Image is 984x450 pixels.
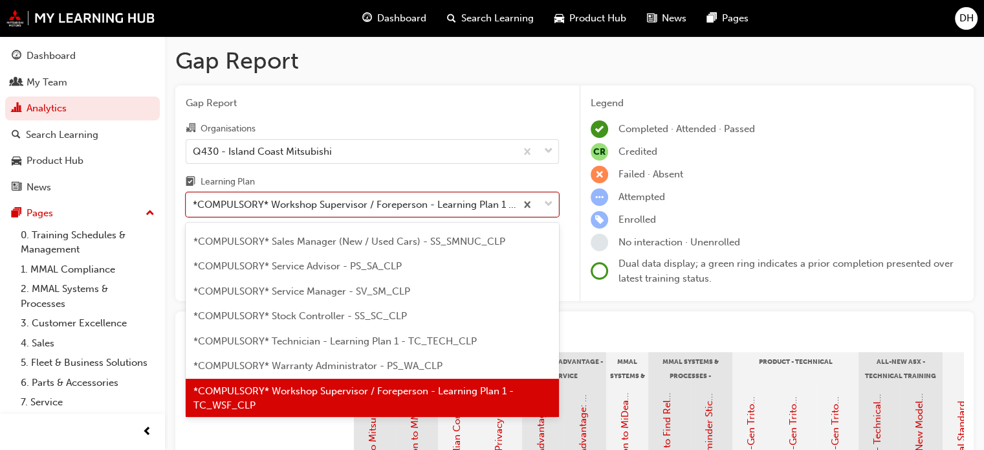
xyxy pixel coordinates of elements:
div: Dashboard [27,49,76,63]
span: Dashboard [377,11,426,26]
a: Product Hub [5,149,160,173]
div: *COMPULSORY* Workshop Supervisor / Foreperson - Learning Plan 1 - TC_WSF_CLP [193,197,517,212]
div: ALL-NEW ASX - Technical Training [858,352,943,385]
a: Search Learning [5,123,160,147]
div: Pages [27,206,53,221]
div: Diamond Advantage - Service [522,352,606,385]
span: Credited [618,146,657,157]
span: down-icon [544,143,553,160]
button: DashboardMy TeamAnalyticsSearch LearningProduct HubNews [5,41,160,201]
div: Legend [591,96,963,111]
span: Pages [722,11,749,26]
div: Learning Plan [201,175,255,188]
span: News [662,11,686,26]
a: My Team [5,71,160,95]
span: pages-icon [707,10,717,27]
a: 2. MMAL Systems & Processes [16,279,160,313]
span: No interaction · Unenrolled [618,236,740,248]
a: car-iconProduct Hub [544,5,637,32]
a: pages-iconPages [697,5,759,32]
div: MMAL Systems & Processes - Technical [648,352,732,385]
span: Enrolled [618,214,656,225]
div: Organisations [201,122,256,135]
span: learningRecordVerb_NONE-icon [591,234,608,251]
span: prev-icon [142,424,152,440]
span: Product Hub [569,11,626,26]
button: Pages [5,201,160,225]
span: Failed · Absent [618,168,683,180]
a: 1. MMAL Compliance [16,260,160,280]
span: *COMPULSORY* Stock Controller - SS_SC_CLP [193,310,407,322]
a: 3. Customer Excellence [16,313,160,333]
a: 8. Technical [16,412,160,433]
img: mmal [6,10,155,27]
a: 5. Fleet & Business Solutions [16,353,160,373]
span: *COMPULSORY* Service Advisor - PS_SA_CLP [193,260,402,272]
span: pages-icon [12,208,21,219]
span: Dual data display; a green ring indicates a prior completion presented over latest training status. [618,258,954,284]
div: My Team [27,75,67,90]
span: learningplan-icon [186,177,195,188]
span: organisation-icon [186,123,195,135]
div: Product - Technical [732,352,858,385]
span: *COMPULSORY* Technician - Learning Plan 1 - TC_TECH_CLP [193,335,477,347]
span: search-icon [12,129,21,141]
span: up-icon [146,205,155,222]
a: 6. Parts & Accessories [16,373,160,393]
a: Dashboard [5,44,160,68]
a: guage-iconDashboard [352,5,437,32]
span: Search Learning [461,11,534,26]
span: chart-icon [12,103,21,115]
span: *COMPULSORY* Sales Manager (New / Used Cars) - SS_SMNUC_CLP [193,236,505,247]
div: Q430 - Island Coast Mitsubishi [193,144,332,159]
span: people-icon [12,77,21,89]
span: Gap Report [186,96,559,111]
span: car-icon [554,10,564,27]
div: Product Hub [27,153,83,168]
span: news-icon [12,182,21,194]
span: null-icon [591,143,608,161]
a: 4. Sales [16,333,160,354]
a: 7. Service [16,392,160,412]
span: Attempted [618,191,665,203]
button: DH [955,7,978,30]
a: search-iconSearch Learning [437,5,544,32]
a: 0. Training Schedules & Management [16,225,160,260]
span: *COMPULSORY* Warranty Administrator - PS_WA_CLP [193,360,443,372]
span: down-icon [544,196,553,213]
div: MMAL Systems & Processes - General [606,352,648,385]
a: Analytics [5,96,160,120]
span: search-icon [447,10,456,27]
a: News [5,175,160,199]
span: car-icon [12,155,21,167]
span: Completed · Attended · Passed [618,123,755,135]
span: learningRecordVerb_ATTEMPT-icon [591,188,608,206]
span: *COMPULSORY* Service Manager - SV_SM_CLP [193,286,410,297]
span: learningRecordVerb_COMPLETE-icon [591,120,608,138]
span: news-icon [647,10,657,27]
a: news-iconNews [637,5,697,32]
span: DH [959,11,974,26]
div: Search Learning [26,128,98,142]
div: News [27,180,51,195]
span: guage-icon [362,10,372,27]
span: *COMPULSORY* Workshop Supervisor / Foreperson - Learning Plan 1 - TC_WSF_CLP [193,385,514,412]
span: guage-icon [12,51,21,62]
h1: Gap Report [175,47,974,75]
span: learningRecordVerb_FAIL-icon [591,166,608,183]
span: learningRecordVerb_ENROLL-icon [591,211,608,229]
